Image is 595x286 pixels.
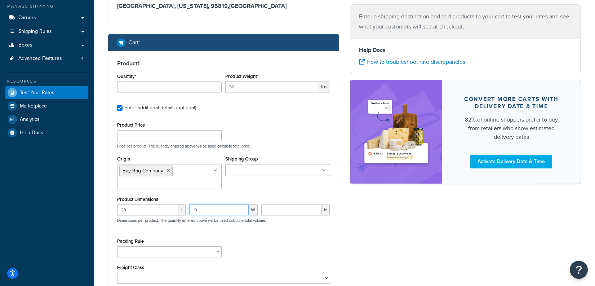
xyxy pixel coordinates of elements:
a: Activate Delivery Date & Time [470,155,552,168]
input: 0 [117,82,222,92]
span: 4 [81,56,84,62]
span: Shipping Rules [18,28,52,35]
p: Enter a shipping destination and add products to your cart to test your rates and see what your c... [359,12,572,32]
div: Enter additional details (optional) [124,103,196,113]
span: Bay Rag Company [123,167,163,175]
span: Marketplace [20,103,47,109]
li: Advanced Features [5,52,88,65]
label: Product Weight* [225,74,258,79]
a: Marketplace [5,100,88,113]
img: feature-image-ddt-36eae7f7280da8017bfb280eaccd9c446f90b1fe08728e4019434db127062ab4.png [361,91,431,173]
label: Freight Class [117,265,144,270]
a: Carriers [5,11,88,25]
label: Shipping Group [225,156,258,162]
label: Product Dimensions [117,197,158,202]
span: W [249,204,258,215]
span: L [178,204,186,215]
span: Help Docs [20,130,43,136]
div: Convert more carts with delivery date & time [459,96,563,110]
label: Quantity* [117,74,136,79]
label: Origin [117,156,130,162]
h4: Help Docs [359,46,572,54]
label: Product Price [117,122,145,128]
a: Boxes [5,39,88,52]
p: Dimensions per product. The quantity entered above will be used calculate total volume. [115,218,266,223]
span: Advanced Features [18,56,62,62]
p: Price per product. The quantity entered above will be used calculate total price. [115,144,332,149]
label: Packing Rule [117,238,144,244]
a: Advanced Features4 [5,52,88,65]
span: lbs [319,82,330,92]
input: Enter additional details (optional) [117,105,123,111]
span: Boxes [18,42,32,48]
a: Analytics [5,113,88,126]
input: 0.00 [225,82,319,92]
span: H [321,204,330,215]
h2: Cart : [128,39,140,46]
div: Resources [5,78,88,84]
a: Shipping Rules [5,25,88,38]
h3: Product 1 [117,60,330,67]
span: Analytics [20,116,40,123]
span: Test Your Rates [20,90,54,96]
a: Help Docs [5,126,88,139]
a: Test Your Rates [5,86,88,99]
h3: [GEOGRAPHIC_DATA], [US_STATE], 95819 , [GEOGRAPHIC_DATA] [117,3,330,10]
button: Open Resource Center [570,261,588,279]
span: Carriers [18,15,36,21]
div: Manage Shipping [5,3,88,9]
a: How to troubleshoot rate discrepancies [359,58,465,66]
div: 82% of online shoppers prefer to buy from retailers who show estimated delivery dates [459,115,563,141]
